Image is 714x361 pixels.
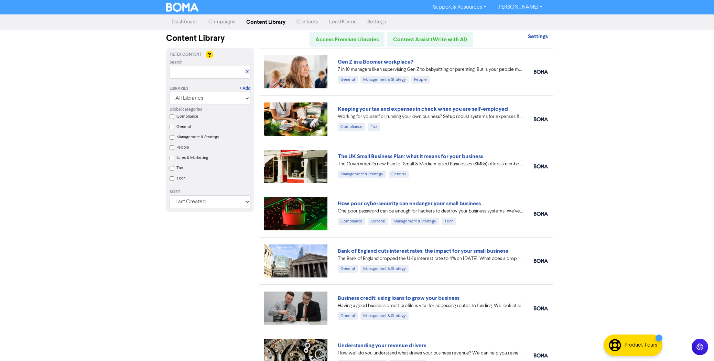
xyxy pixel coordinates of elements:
img: boma [534,212,548,216]
a: Support & Resources [428,2,492,13]
img: boma [534,259,548,263]
div: General [338,312,358,320]
img: boma [534,164,548,168]
a: Keeping your tax and expenses in check when you are self-employed [338,106,508,112]
div: Management & Strategy [360,76,409,84]
div: One poor password can be enough for hackers to destroy your business systems. We’ve shared five i... [338,208,523,215]
a: + Add [240,86,250,92]
img: boma [534,306,548,310]
div: The Government’s new Plan for Small & Medium-sized Businesses (SMBs) offers a number of new oppor... [338,161,523,168]
div: Tech [442,218,456,225]
a: Bank of England cuts interest rates: the impact for your small business [338,248,508,254]
a: The UK Small Business Plan: what it means for your business [338,153,483,160]
strong: Settings [528,33,548,40]
div: Tax [368,123,380,131]
div: Management & Strategy [360,265,409,273]
div: Compliance [338,218,365,225]
a: Lead Forms [324,15,362,29]
img: BOMA Logo [166,3,198,12]
div: Libraries [170,86,188,92]
div: Compliance [338,123,365,131]
label: Management & Strategy [176,134,219,140]
label: Sales & Marketing [176,155,208,161]
div: 7 in 10 managers liken supervising Gen Z to babysitting or parenting. But is your people manageme... [338,66,523,73]
label: People [176,144,189,151]
a: X [246,69,249,75]
a: Dashboard [166,15,203,29]
img: boma [534,70,548,74]
iframe: Chat Widget [680,328,714,361]
div: General [338,76,358,84]
div: Having a good business credit profile is vital for accessing routes to funding. We look at six di... [338,302,523,309]
div: Content Library [166,32,254,45]
a: Business credit: using loans to grow your business [338,295,459,302]
a: Content Library [241,15,291,29]
span: Search [170,59,183,66]
a: Access Premium Libraries [310,32,385,47]
div: Management & Strategy [338,171,386,178]
div: Global categories [170,107,250,113]
div: Management & Strategy [360,312,409,320]
a: How poor cybersecurity can endanger your small business [338,200,481,207]
div: People [411,76,430,84]
a: Gen Z in a Boomer workplace? [338,58,413,65]
a: Settings [362,15,391,29]
a: Contacts [291,15,324,29]
label: Tech [176,175,185,182]
div: Working for yourself or running your own business? Setup robust systems for expenses & tax requir... [338,113,523,120]
div: General [389,171,409,178]
a: Understanding your revenue drivers [338,342,426,349]
a: Content Assist (Write with AI) [387,32,473,47]
a: Campaigns [203,15,241,29]
label: Compliance [176,113,198,120]
div: The Bank of England dropped the UK’s interest rate to 4% on 7 August. What does a drop in interes... [338,255,523,262]
div: General [338,265,358,273]
div: Filter Content [170,52,250,58]
div: Sort [170,189,250,195]
label: General [176,124,191,130]
a: [PERSON_NAME] [492,2,548,13]
img: boma_accounting [534,117,548,121]
label: Tax [176,165,183,171]
div: How well do you understand what drives your business revenue? We can help you review your numbers... [338,350,523,357]
a: Settings [528,34,548,40]
img: boma_accounting [534,353,548,358]
div: General [368,218,388,225]
div: Management & Strategy [391,218,439,225]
